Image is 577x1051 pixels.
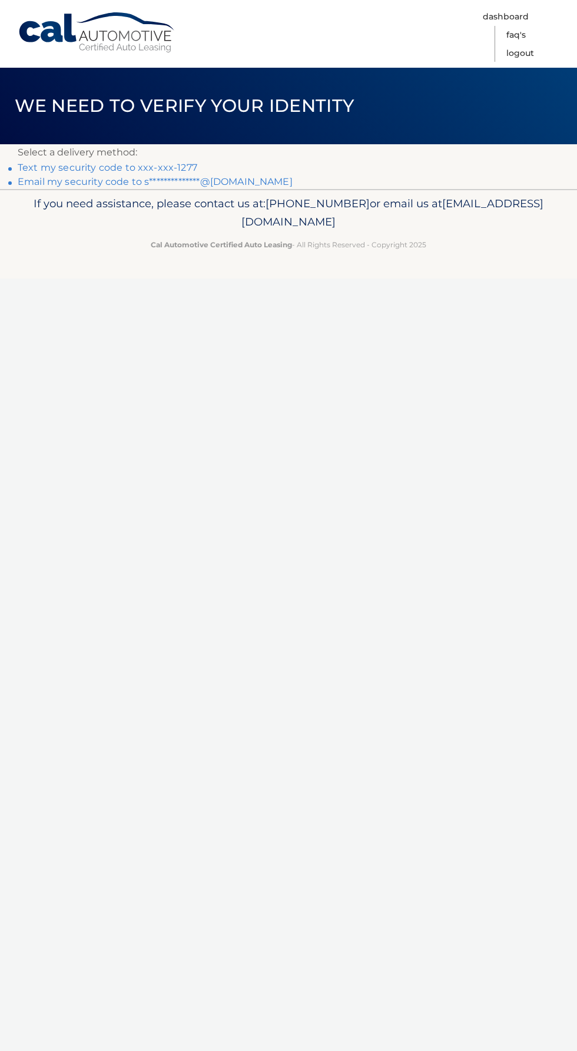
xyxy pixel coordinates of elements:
p: - All Rights Reserved - Copyright 2025 [18,238,559,251]
a: Text my security code to xxx-xxx-1277 [18,162,197,173]
a: FAQ's [506,26,526,44]
span: [PHONE_NUMBER] [266,197,370,210]
a: Cal Automotive [18,12,177,54]
a: Logout [506,44,534,62]
strong: Cal Automotive Certified Auto Leasing [151,240,292,249]
p: If you need assistance, please contact us at: or email us at [18,194,559,232]
span: We need to verify your identity [15,95,354,117]
p: Select a delivery method: [18,144,559,161]
a: Dashboard [483,8,529,26]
